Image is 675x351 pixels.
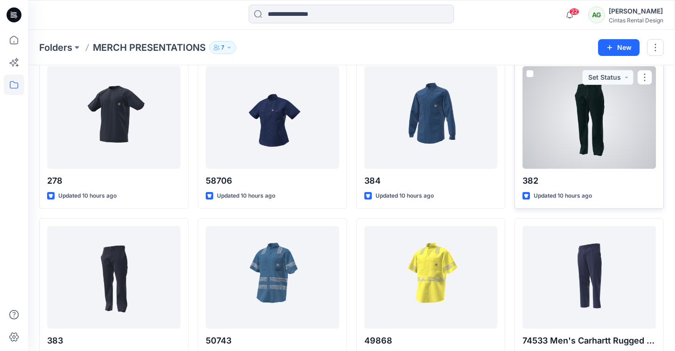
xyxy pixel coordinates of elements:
[39,41,72,54] a: Folders
[364,334,498,347] p: 49868
[609,17,663,24] div: Cintas Rental Design
[58,191,117,201] p: Updated 10 hours ago
[93,41,206,54] p: MERCH PRESENTATIONS
[47,226,181,329] a: 383
[522,334,656,347] p: 74533 Men's Carhartt Rugged Flex Pant
[209,41,236,54] button: 7
[534,191,592,201] p: Updated 10 hours ago
[609,6,663,17] div: [PERSON_NAME]
[522,66,656,169] a: 382
[221,42,224,53] p: 7
[569,8,579,15] span: 22
[47,66,181,169] a: 278
[217,191,275,201] p: Updated 10 hours ago
[522,226,656,329] a: 74533 Men's Carhartt Rugged Flex Pant
[206,174,339,187] p: 58706
[206,66,339,169] a: 58706
[47,174,181,187] p: 278
[364,66,498,169] a: 384
[206,334,339,347] p: 50743
[206,226,339,329] a: 50743
[364,226,498,329] a: 49868
[47,334,181,347] p: 383
[376,191,434,201] p: Updated 10 hours ago
[522,174,656,187] p: 382
[588,7,605,23] div: AG
[598,39,640,56] button: New
[364,174,498,187] p: 384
